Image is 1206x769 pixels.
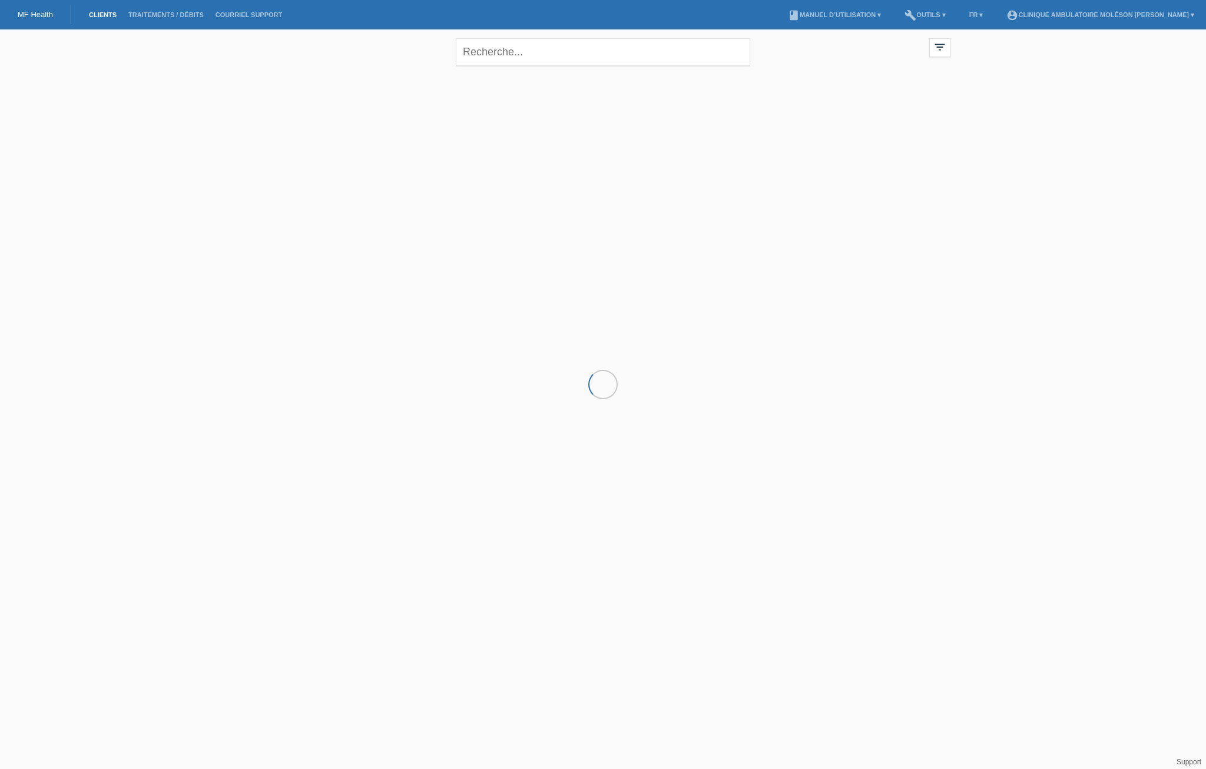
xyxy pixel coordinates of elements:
input: Recherche... [456,38,750,66]
a: Courriel Support [210,11,288,18]
a: buildOutils ▾ [899,11,951,18]
i: book [788,9,800,21]
i: build [904,9,916,21]
i: filter_list [933,41,946,54]
a: FR ▾ [963,11,989,18]
a: Support [1177,758,1201,766]
a: account_circleClinique ambulatoire Moléson [PERSON_NAME] ▾ [1000,11,1200,18]
i: account_circle [1006,9,1018,21]
a: bookManuel d’utilisation ▾ [782,11,887,18]
a: Traitements / débits [122,11,210,18]
a: Clients [83,11,122,18]
a: MF Health [18,10,53,19]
